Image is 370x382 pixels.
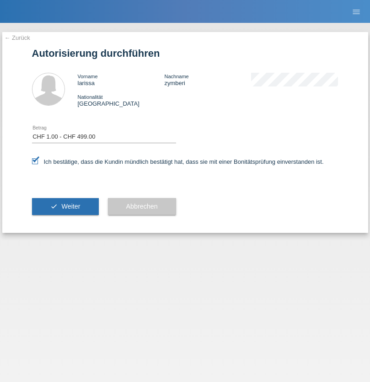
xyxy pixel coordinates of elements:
[5,34,30,41] a: ← Zurück
[32,198,99,215] button: check Weiter
[78,94,103,100] span: Nationalität
[78,73,165,86] div: larissa
[352,7,361,16] i: menu
[32,158,324,165] label: Ich bestätige, dass die Kundin mündlich bestätigt hat, dass sie mit einer Bonitätsprüfung einvers...
[164,74,188,79] span: Nachname
[108,198,176,215] button: Abbrechen
[347,9,365,14] a: menu
[164,73,251,86] div: zymberi
[126,203,158,210] span: Abbrechen
[50,203,58,210] i: check
[61,203,80,210] span: Weiter
[32,48,338,59] h1: Autorisierung durchführen
[78,74,98,79] span: Vorname
[78,93,165,107] div: [GEOGRAPHIC_DATA]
